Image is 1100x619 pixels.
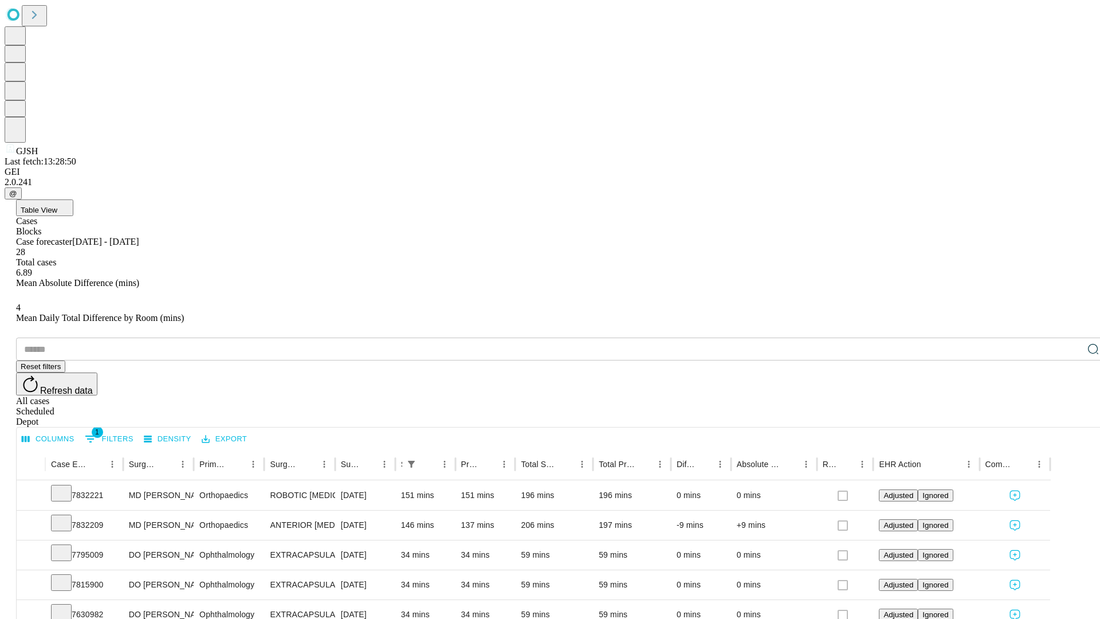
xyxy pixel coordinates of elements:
[199,511,258,540] div: Orthopaedics
[879,549,918,561] button: Adjusted
[599,570,665,600] div: 59 mins
[461,481,510,510] div: 151 mins
[270,511,329,540] div: ANTERIOR [MEDICAL_DATA] TOTAL HIP
[521,460,557,469] div: Total Scheduled Duration
[16,199,73,216] button: Table View
[461,540,510,570] div: 34 mins
[737,540,811,570] div: 0 mins
[883,581,913,589] span: Adjusted
[401,460,402,469] div: Scheduled In Room Duration
[376,456,392,472] button: Menu
[883,610,913,619] span: Adjusted
[677,540,725,570] div: 0 mins
[879,519,918,531] button: Adjusted
[922,456,938,472] button: Sort
[922,610,948,619] span: Ignored
[16,257,56,267] span: Total cases
[300,456,316,472] button: Sort
[879,460,921,469] div: EHR Action
[461,460,480,469] div: Predicted In Room Duration
[918,549,953,561] button: Ignored
[199,570,258,600] div: Ophthalmology
[16,361,65,373] button: Reset filters
[9,189,17,198] span: @
[521,481,587,510] div: 196 mins
[341,511,390,540] div: [DATE]
[341,460,359,469] div: Surgery Date
[5,187,22,199] button: @
[270,540,329,570] div: EXTRACAPSULAR CATARACT REMOVAL WITH [MEDICAL_DATA]
[270,460,298,469] div: Surgery Name
[461,511,510,540] div: 137 mins
[199,460,228,469] div: Primary Service
[341,570,390,600] div: [DATE]
[496,456,512,472] button: Menu
[798,456,814,472] button: Menu
[782,456,798,472] button: Sort
[72,237,139,246] span: [DATE] - [DATE]
[360,456,376,472] button: Sort
[199,481,258,510] div: Orthopaedics
[712,456,728,472] button: Menu
[159,456,175,472] button: Sort
[40,386,93,395] span: Refresh data
[677,570,725,600] div: 0 mins
[599,460,635,469] div: Total Predicted Duration
[16,278,139,288] span: Mean Absolute Difference (mins)
[51,570,117,600] div: 7815900
[461,570,510,600] div: 34 mins
[521,540,587,570] div: 59 mins
[5,177,1095,187] div: 2.0.241
[401,540,450,570] div: 34 mins
[199,430,250,448] button: Export
[961,456,977,472] button: Menu
[918,489,953,502] button: Ignored
[521,570,587,600] div: 59 mins
[16,373,97,395] button: Refresh data
[437,456,453,472] button: Menu
[737,460,781,469] div: Absolute Difference
[737,570,811,600] div: 0 mins
[341,540,390,570] div: [DATE]
[5,167,1095,177] div: GEI
[883,491,913,500] span: Adjusted
[636,456,652,472] button: Sort
[883,551,913,559] span: Adjusted
[401,481,450,510] div: 151 mins
[51,460,87,469] div: Case Epic Id
[129,570,188,600] div: DO [PERSON_NAME]
[922,551,948,559] span: Ignored
[696,456,712,472] button: Sort
[401,511,450,540] div: 146 mins
[1031,456,1047,472] button: Menu
[403,456,419,472] button: Show filters
[270,570,329,600] div: EXTRACAPSULAR CATARACT REMOVAL WITH [MEDICAL_DATA]
[918,579,953,591] button: Ignored
[229,456,245,472] button: Sort
[677,481,725,510] div: 0 mins
[403,456,419,472] div: 1 active filter
[92,426,103,438] span: 1
[16,247,25,257] span: 28
[82,430,136,448] button: Show filters
[922,521,948,530] span: Ignored
[922,491,948,500] span: Ignored
[599,511,665,540] div: 197 mins
[838,456,854,472] button: Sort
[141,430,194,448] button: Density
[16,303,21,312] span: 4
[652,456,668,472] button: Menu
[16,237,72,246] span: Case forecaster
[5,156,76,166] span: Last fetch: 13:28:50
[270,481,329,510] div: ROBOTIC [MEDICAL_DATA] KNEE TOTAL
[341,481,390,510] div: [DATE]
[175,456,191,472] button: Menu
[823,460,838,469] div: Resolved in EHR
[677,511,725,540] div: -9 mins
[1015,456,1031,472] button: Sort
[22,486,40,506] button: Expand
[21,362,61,371] span: Reset filters
[879,489,918,502] button: Adjusted
[521,511,587,540] div: 206 mins
[599,481,665,510] div: 196 mins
